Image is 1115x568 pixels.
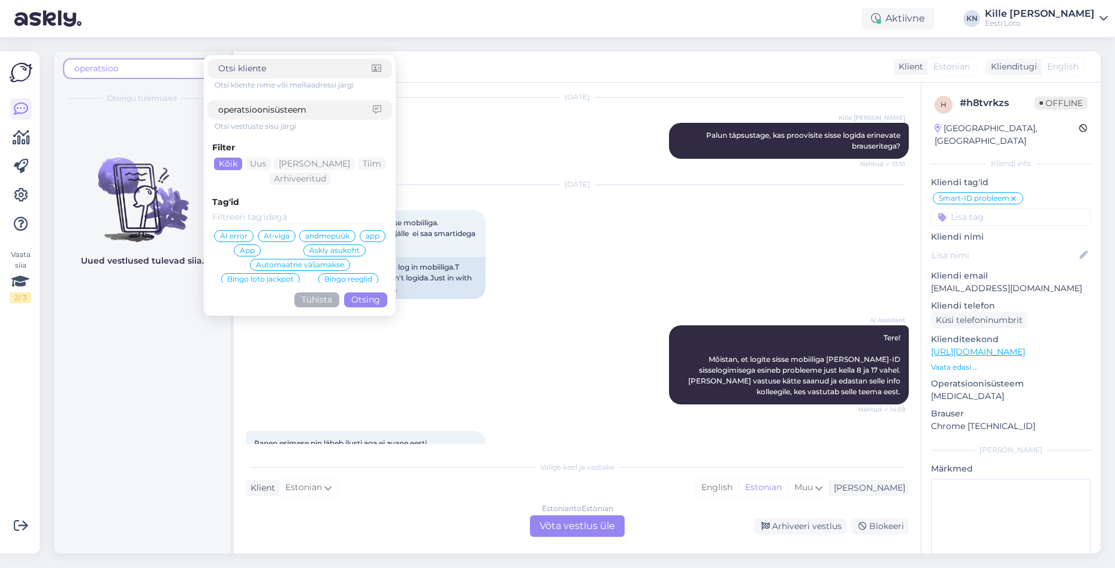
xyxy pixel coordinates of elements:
[10,292,31,303] div: 2 / 3
[218,62,372,75] input: Otsi kliente
[941,100,947,109] span: h
[214,158,242,170] div: Kõik
[935,122,1079,147] div: [GEOGRAPHIC_DATA], [GEOGRAPHIC_DATA]
[985,9,1095,19] div: Kille [PERSON_NAME]
[829,482,905,494] div: [PERSON_NAME]
[254,439,465,458] span: Panen esimese pin läheb ilusti aga ei avane eesti [PERSON_NAME] sekundit aeg.saab täis,[PERSON_NA...
[860,316,905,325] span: AI Assistent
[839,113,905,122] span: Kille [PERSON_NAME]
[931,346,1025,357] a: [URL][DOMAIN_NAME]
[212,211,387,224] input: Filtreeri tag'idega
[858,405,905,414] span: Nähtud ✓ 14:59
[860,159,905,168] span: Nähtud ✓ 13:51
[894,61,923,73] div: Klient
[81,255,204,267] p: Uued vestlused tulevad siia.
[931,208,1091,226] input: Lisa tag
[1035,96,1087,110] span: Offline
[794,482,813,493] span: Muu
[246,179,909,190] div: [DATE]
[285,481,322,494] span: Estonian
[54,136,230,244] img: No chats
[246,482,275,494] div: Klient
[851,518,909,534] div: Blokeeri
[10,249,31,303] div: Vaata siia
[931,158,1091,169] div: Kliendi info
[986,61,1037,73] div: Klienditugi
[985,9,1108,28] a: Kille [PERSON_NAME]Eesti Loto
[933,61,970,73] span: Estonian
[739,479,788,497] div: Estonian
[212,141,387,154] div: Filter
[861,8,935,29] div: Aktiivne
[1047,61,1078,73] span: English
[542,503,613,514] div: Estonian to Estonian
[246,462,909,473] div: Valige keel ja vastake
[215,121,392,132] div: Otsi vestluste sisu järgi
[931,300,1091,312] p: Kliendi telefon
[218,104,373,116] input: Otsi vestlustes
[963,10,980,27] div: KN
[931,445,1091,455] div: [PERSON_NAME]
[939,195,1009,202] span: Smart-ID probleem
[931,231,1091,243] p: Kliendi nimi
[695,479,739,497] div: English
[931,270,1091,282] p: Kliendi email
[931,463,1091,475] p: Märkmed
[985,19,1095,28] div: Eesti Loto
[931,377,1091,390] p: Operatsioonisüsteem
[932,249,1077,262] input: Lisa nimi
[754,518,846,534] div: Arhiveeri vestlus
[10,61,32,84] img: Askly Logo
[931,312,1027,328] div: Küsi telefoninumbrit
[931,333,1091,346] p: Klienditeekond
[706,131,902,150] span: Palun täpsustage, kas proovisite sisse logida erinevate brauseritega?
[246,92,909,102] div: [DATE]
[74,63,119,74] span: operatsioo
[960,96,1035,110] div: # h8tvrkzs
[931,176,1091,189] p: Kliendi tag'id
[220,232,248,240] span: AI error
[215,80,392,90] div: Otsi kliente nime või meiliaadressi järgi
[931,282,1091,295] p: [EMAIL_ADDRESS][DOMAIN_NAME]
[931,407,1091,420] p: Brauser
[931,362,1091,373] p: Vaata edasi ...
[212,196,387,209] div: Tag'id
[931,390,1091,403] p: [MEDICAL_DATA]
[931,420,1091,433] p: Chrome [TECHNICAL_ID]
[227,276,294,283] span: Bingo loto jackpot
[530,515,625,537] div: Võta vestlus üle
[107,93,177,104] span: Otsingu tulemused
